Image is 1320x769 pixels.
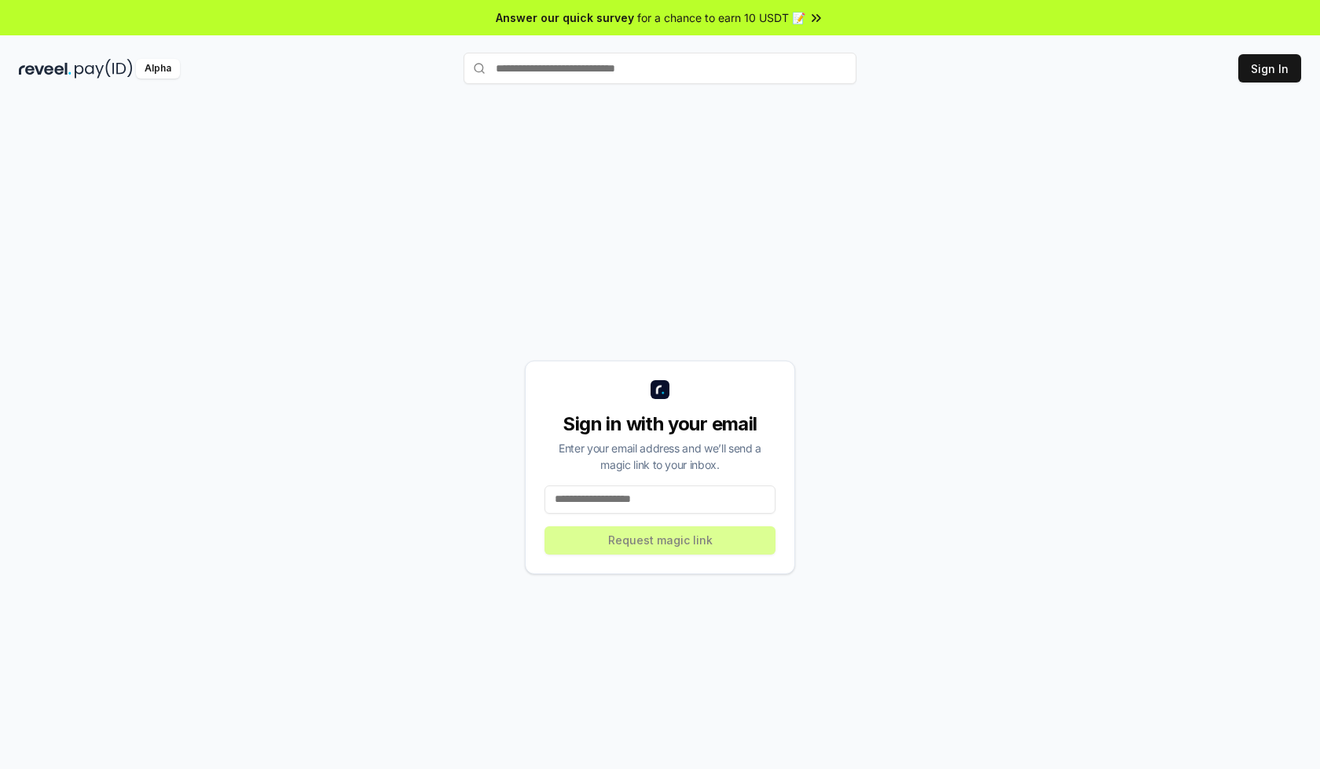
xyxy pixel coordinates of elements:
[651,380,669,399] img: logo_small
[544,412,775,437] div: Sign in with your email
[496,9,634,26] span: Answer our quick survey
[637,9,805,26] span: for a chance to earn 10 USDT 📝
[544,440,775,473] div: Enter your email address and we’ll send a magic link to your inbox.
[19,59,71,79] img: reveel_dark
[75,59,133,79] img: pay_id
[136,59,180,79] div: Alpha
[1238,54,1301,82] button: Sign In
